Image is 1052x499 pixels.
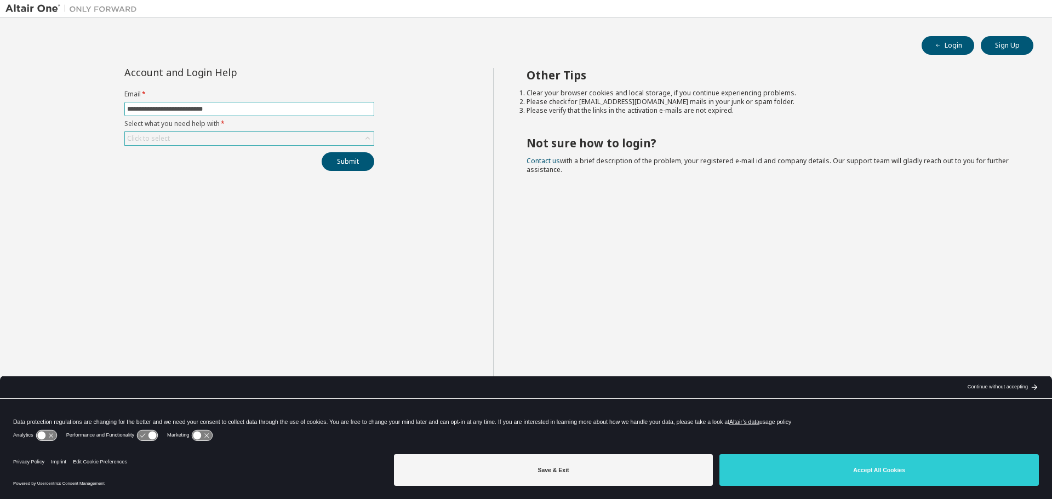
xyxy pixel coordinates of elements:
[527,68,1014,82] h2: Other Tips
[125,132,374,145] div: Click to select
[922,36,974,55] button: Login
[527,97,1014,106] li: Please check for [EMAIL_ADDRESS][DOMAIN_NAME] mails in your junk or spam folder.
[124,119,374,128] label: Select what you need help with
[527,156,560,165] a: Contact us
[527,89,1014,97] li: Clear your browser cookies and local storage, if you continue experiencing problems.
[124,90,374,99] label: Email
[5,3,142,14] img: Altair One
[322,152,374,171] button: Submit
[127,134,170,143] div: Click to select
[124,68,324,77] div: Account and Login Help
[527,136,1014,150] h2: Not sure how to login?
[527,106,1014,115] li: Please verify that the links in the activation e-mails are not expired.
[527,156,1009,174] span: with a brief description of the problem, your registered e-mail id and company details. Our suppo...
[981,36,1033,55] button: Sign Up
